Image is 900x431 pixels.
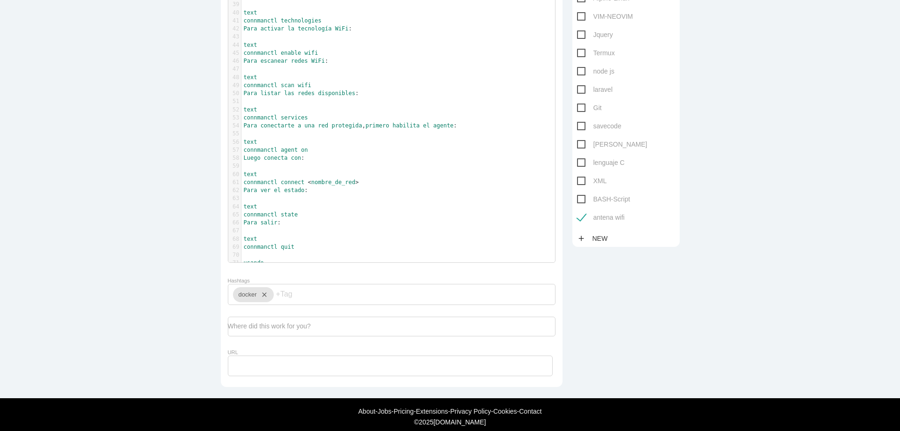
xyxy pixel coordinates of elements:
div: © [DOMAIN_NAME] [150,418,750,426]
span: una [305,122,315,129]
a: Pricing [394,408,414,415]
div: 49 [228,82,241,89]
div: 70 [228,251,241,259]
span: activar [261,25,285,32]
span: Para [244,90,257,97]
span: a [298,122,301,129]
a: Extensions [416,408,448,415]
span: Luego [244,155,261,161]
span: lenguaje C [577,157,625,169]
span: ver [261,187,271,193]
div: 56 [228,138,241,146]
div: 39 [228,0,241,8]
div: 54 [228,122,241,130]
div: 45 [228,49,241,57]
div: 51 [228,97,241,105]
div: 66 [228,219,241,227]
span: XML [577,175,607,187]
div: 71 [228,259,241,267]
label: Hashtags [228,278,250,283]
span: listar [261,90,281,97]
span: text [244,139,257,145]
label: Where did this work for you? [228,322,311,330]
div: 41 [228,17,241,25]
span: wifi [305,50,318,56]
div: 43 [228,33,241,41]
span: connmanctl [244,211,277,218]
span: wifi [298,82,311,89]
span: usando [244,260,264,266]
a: Cookies [493,408,517,415]
span: redes [291,58,308,64]
div: 48 [228,74,241,82]
div: 55 [228,130,241,138]
span: on [301,147,307,153]
span: Jquery [577,29,613,41]
label: URL [228,349,238,355]
span: : [244,187,308,193]
span: scan [281,82,294,89]
span: connmanctl [244,114,277,121]
a: Contact [519,408,541,415]
span: quit [281,244,294,250]
span: node js [577,66,615,77]
span: estado [284,187,304,193]
span: WiFi [311,58,325,64]
input: +Tag [276,284,332,304]
div: docker [233,287,274,302]
span: text [244,74,257,81]
span: el [423,122,430,129]
span: nombre_de_red [311,179,355,186]
span: primero [366,122,390,129]
span: 2025 [419,418,434,426]
span: red [318,122,329,129]
span: > [355,179,359,186]
i: add [577,230,585,247]
span: Para [244,58,257,64]
span: con [291,155,301,161]
i: close [257,287,268,302]
span: technologies [281,17,322,24]
div: 40 [228,9,241,17]
span: < [308,179,311,186]
span: Para [244,122,257,129]
a: Jobs [378,408,392,415]
span: : [244,219,281,226]
span: text [244,171,257,178]
div: 64 [228,203,241,211]
div: 65 [228,211,241,219]
span: text [244,106,257,113]
span: connmanctl [244,17,277,24]
span: VIM-NEOVIM [577,11,633,22]
span: : [244,90,359,97]
div: 59 [228,162,241,170]
span: antena wifi [577,212,625,223]
span: Para [244,25,257,32]
div: 60 [228,171,241,178]
div: 50 [228,89,241,97]
span: connmanctl [244,244,277,250]
div: 63 [228,194,241,202]
span: text [244,42,257,48]
span: BASH-Script [577,193,630,205]
span: services [281,114,308,121]
span: la [287,25,294,32]
span: agent [281,147,298,153]
span: Para [244,219,257,226]
span: connect [281,179,305,186]
span: conectarte [261,122,294,129]
div: 53 [228,114,241,122]
span: Termux [577,47,615,59]
div: - - - - - - [5,408,895,415]
span: habilita [393,122,420,129]
div: 47 [228,65,241,73]
span: escanear [261,58,288,64]
div: 52 [228,106,241,114]
span: conecta [264,155,288,161]
span: [PERSON_NAME] [577,139,647,150]
span: disponibles [318,90,355,97]
span: : [244,58,329,64]
a: addNew [577,230,613,247]
div: 69 [228,243,241,251]
div: 58 [228,154,241,162]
